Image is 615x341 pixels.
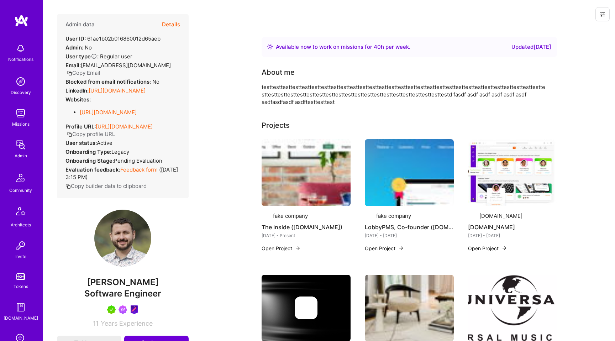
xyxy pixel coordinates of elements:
img: logo [14,14,28,27]
span: Software Engineer [84,288,161,299]
img: Company logo [295,297,317,319]
img: arrow-right [295,245,301,251]
button: Open Project [262,245,301,252]
h4: [DOMAIN_NAME] [468,222,557,232]
a: [URL][DOMAIN_NAME] [89,87,146,94]
img: tokens [16,273,25,280]
a: Feedback form [120,166,158,173]
img: Invite [14,238,28,253]
div: fake company [376,212,411,220]
div: Community [9,187,32,194]
img: A.Teamer in Residence [107,305,116,314]
img: guide book [14,300,28,314]
img: Community [12,169,29,187]
a: [URL][DOMAIN_NAME] [96,123,153,130]
strong: User status: [65,140,97,146]
strong: Email: [65,62,81,69]
div: Available now to work on missions for h per week . [276,43,410,51]
button: Details [162,14,180,35]
img: Architects [12,204,29,221]
img: Company logo [262,212,270,220]
div: Architects [11,221,31,229]
img: arrow-right [398,245,404,251]
a: [URL][DOMAIN_NAME] [80,109,137,116]
img: Company logo [365,212,373,220]
i: icon Copy [65,184,71,189]
div: Tokens [14,283,28,290]
span: Pending Evaluation [114,157,162,164]
i: icon Copy [67,132,72,137]
strong: User type : [65,53,99,60]
strong: Admin: [65,44,83,51]
div: Notifications [8,56,33,63]
div: Regular user [65,53,132,60]
span: [PERSON_NAME] [57,277,189,288]
div: No [65,44,92,51]
div: Missions [12,120,30,128]
h4: Admin data [65,21,95,28]
div: Updated [DATE] [511,43,551,51]
span: legacy [111,148,129,155]
span: 40 [374,43,381,50]
i: icon Copy [67,70,72,76]
img: Availability [267,44,273,49]
div: Discovery [11,89,31,96]
span: 11 [93,320,99,327]
img: bell [14,41,28,56]
img: admin teamwork [14,138,28,152]
div: [DOMAIN_NAME] [4,314,38,322]
span: Active [97,140,112,146]
span: [EMAIL_ADDRESS][DOMAIN_NAME] [81,62,171,69]
img: Company logo [468,212,477,220]
strong: Onboarding Type: [65,148,111,155]
img: User Avatar [94,210,151,267]
button: Open Project [365,245,404,252]
img: arrow-right [501,245,507,251]
h4: The Inside ([DOMAIN_NAME]) [262,222,351,232]
div: Projects [262,120,290,131]
strong: Profile URL: [65,123,96,130]
img: The Inside (theinside.com) [262,139,351,206]
i: Help [91,53,97,59]
strong: Websites: [65,96,91,103]
h4: LobbyPMS, Co-founder ([DOMAIN_NAME]) [365,222,454,232]
div: [DOMAIN_NAME] [479,212,522,220]
img: teamwork [14,106,28,120]
div: No [65,78,159,85]
button: Copy Email [67,69,100,77]
strong: Onboarding Stage: [65,157,114,164]
div: 61ae1b02b016860012d65aeb [65,35,161,42]
div: Admin [15,152,27,159]
img: Product Design Guild [130,305,138,314]
div: [DATE] - Present [262,232,351,239]
div: [DATE] - [DATE] [468,232,557,239]
img: A.Team [468,139,557,206]
strong: LinkedIn: [65,87,89,94]
img: discovery [14,74,28,89]
div: Invite [15,253,26,260]
img: Been on Mission [119,305,127,314]
strong: User ID: [65,35,86,42]
div: [DATE] - [DATE] [365,232,454,239]
span: Years Experience [101,320,153,327]
strong: Blocked from email notifications: [65,78,152,85]
div: testtesttesttesttesttesttesttesttesttesttesttesttesttesttesttesttesttesttesttesttesttesttesttestt... [262,83,546,106]
button: Open Project [468,245,507,252]
button: Copy profile URL [67,130,115,138]
img: LobbyPMS, Co-founder (lobbypms.com) [365,139,454,206]
div: About me [262,67,295,78]
div: fake company [273,212,308,220]
strong: Evaluation feedback: [65,166,120,173]
button: Copy builder data to clipboard [65,182,147,190]
div: ( [DATE] 3:15 PM ) [65,166,180,181]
